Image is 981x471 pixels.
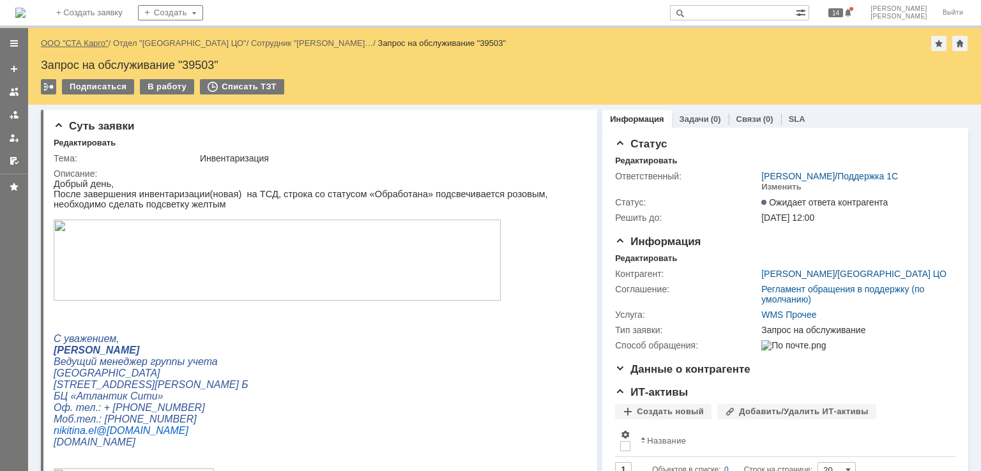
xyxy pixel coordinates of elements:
a: Информация [610,114,664,124]
span: Статус [615,138,667,150]
a: Перейти на домашнюю страницу [15,8,26,18]
div: Запрос на обслуживание "39503" [41,59,968,71]
span: 14 [828,8,843,17]
div: Описание: [54,168,582,179]
div: Статус: [615,197,759,207]
span: Расширенный поиск [796,6,809,18]
a: WMS Прочее [761,310,816,320]
div: Работа с массовостью [41,79,56,94]
a: Сотрудник "[PERSON_NAME]… [251,38,373,48]
span: Настройки [620,430,630,440]
a: SLA [789,114,805,124]
div: Тип заявки: [615,325,759,335]
a: ООО "СТА Карго" [41,38,109,48]
div: Тема: [54,153,197,163]
img: logo [15,8,26,18]
img: По почте.png [761,340,826,350]
span: ИТ-активы [615,386,688,398]
a: Заявки в моей ответственности [4,105,24,125]
span: Ожидает ответа контрагента [761,197,888,207]
a: [GEOGRAPHIC_DATA] ЦО [837,269,947,279]
a: Отдел "[GEOGRAPHIC_DATA] ЦО" [113,38,247,48]
span: el [34,246,42,257]
span: [DATE] 12:00 [761,213,814,223]
div: Запрос на обслуживание "39503" [378,38,506,48]
div: Контрагент: [615,269,759,279]
div: Способ обращения: [615,340,759,350]
a: Связи [736,114,761,124]
span: Информация [615,235,701,248]
div: Соглашение: [615,284,759,294]
div: Название [647,436,686,445]
th: Название [635,424,945,457]
span: Данные о контрагенте [615,363,750,375]
div: / [41,38,113,48]
a: Создать заявку [4,59,24,79]
a: Заявки на командах [4,82,24,102]
div: Изменить [761,182,802,192]
div: / [113,38,251,48]
span: [PERSON_NAME] [871,5,927,13]
div: / [761,171,898,181]
div: Запрос на обслуживание [761,325,949,335]
a: Задачи [680,114,709,124]
div: / [251,38,378,48]
a: Регламент обращения в поддержку (по умолчанию) [761,284,924,304]
a: Мои заявки [4,128,24,148]
div: / [761,269,947,279]
div: Сделать домашней страницей [952,36,968,51]
div: (0) [711,114,721,124]
a: [PERSON_NAME] [761,171,835,181]
a: [PERSON_NAME] [761,269,835,279]
div: Инвентаризация [200,153,579,163]
div: Услуга: [615,310,759,320]
span: [PERSON_NAME] [871,13,927,20]
div: Добавить в избранное [931,36,947,51]
div: (0) [763,114,773,124]
div: Решить до: [615,213,759,223]
div: Редактировать [54,138,116,148]
a: Поддержка 1С [837,171,898,181]
span: . [32,246,34,257]
a: Мои согласования [4,151,24,171]
div: Редактировать [615,156,677,166]
span: @[DOMAIN_NAME] [43,246,135,257]
div: Редактировать [615,253,677,264]
div: Создать [138,5,203,20]
div: Ответственный: [615,171,759,181]
span: Суть заявки [54,120,134,132]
